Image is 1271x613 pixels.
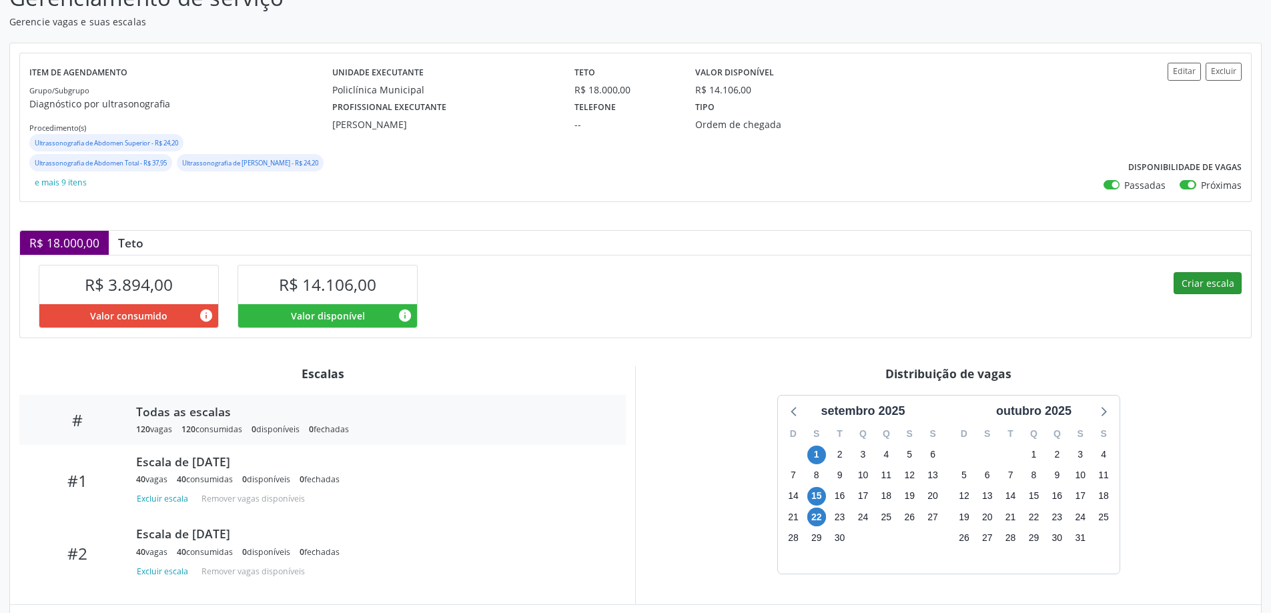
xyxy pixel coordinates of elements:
span: terça-feira, 2 de setembro de 2025 [831,446,849,464]
span: 40 [136,546,145,558]
span: sexta-feira, 3 de outubro de 2025 [1071,446,1090,464]
div: -- [574,117,677,131]
button: Excluir escala [136,562,193,580]
div: vagas [136,424,172,435]
span: domingo, 12 de outubro de 2025 [955,487,973,506]
span: sexta-feira, 24 de outubro de 2025 [1071,508,1090,526]
span: 0 [300,546,304,558]
span: sexta-feira, 31 de outubro de 2025 [1071,528,1090,547]
span: terça-feira, 28 de outubro de 2025 [1001,528,1020,547]
div: #1 [29,471,127,490]
span: segunda-feira, 8 de setembro de 2025 [807,466,826,485]
div: Escala de [DATE] [136,454,607,469]
div: S [921,424,945,444]
span: quarta-feira, 15 de outubro de 2025 [1024,487,1043,506]
div: outubro 2025 [991,402,1077,420]
span: sexta-feira, 10 de outubro de 2025 [1071,466,1090,485]
span: quinta-feira, 11 de setembro de 2025 [877,466,895,485]
button: Criar escala [1174,272,1242,295]
label: Unidade executante [332,63,424,83]
span: segunda-feira, 27 de outubro de 2025 [978,528,997,547]
label: Valor disponível [695,63,774,83]
button: e mais 9 itens [29,173,92,191]
span: quinta-feira, 16 de outubro de 2025 [1047,487,1066,506]
span: terça-feira, 30 de setembro de 2025 [831,528,849,547]
span: Valor disponível [291,309,365,323]
div: D [782,424,805,444]
span: quinta-feira, 18 de setembro de 2025 [877,487,895,506]
span: terça-feira, 14 de outubro de 2025 [1001,487,1020,506]
div: Distribuição de vagas [645,366,1252,381]
span: sábado, 11 de outubro de 2025 [1094,466,1113,485]
span: sexta-feira, 5 de setembro de 2025 [900,446,919,464]
span: domingo, 19 de outubro de 2025 [955,508,973,526]
span: quinta-feira, 9 de outubro de 2025 [1047,466,1066,485]
span: R$ 3.894,00 [85,273,173,295]
div: S [1069,424,1092,444]
small: Grupo/Subgrupo [29,85,89,95]
small: Ultrassonografia de Abdomen Superior - R$ 24,20 [35,139,178,147]
span: sexta-feira, 12 de setembro de 2025 [900,466,919,485]
span: 120 [181,424,195,435]
div: D [953,424,976,444]
span: sexta-feira, 19 de setembro de 2025 [900,487,919,506]
label: Tipo [695,97,715,117]
span: segunda-feira, 29 de setembro de 2025 [807,528,826,547]
span: R$ 14.106,00 [279,273,376,295]
span: quarta-feira, 8 de outubro de 2025 [1024,466,1043,485]
span: sábado, 20 de setembro de 2025 [923,487,942,506]
span: segunda-feira, 15 de setembro de 2025 [807,487,826,506]
div: S [898,424,921,444]
span: quinta-feira, 25 de setembro de 2025 [877,508,895,526]
div: consumidas [177,474,233,485]
span: domingo, 21 de setembro de 2025 [784,508,803,526]
div: Ordem de chegada [695,117,858,131]
label: Teto [574,63,595,83]
p: Diagnóstico por ultrasonografia [29,97,332,111]
div: Q [875,424,898,444]
span: sábado, 18 de outubro de 2025 [1094,487,1113,506]
small: Ultrassonografia de Abdomen Total - R$ 37,95 [35,159,167,167]
span: 40 [136,474,145,485]
span: segunda-feira, 20 de outubro de 2025 [978,508,997,526]
span: domingo, 5 de outubro de 2025 [955,466,973,485]
div: S [805,424,828,444]
span: quarta-feira, 10 de setembro de 2025 [853,466,872,485]
div: Q [851,424,875,444]
div: consumidas [181,424,242,435]
label: Telefone [574,97,616,117]
div: # [29,410,127,430]
span: terça-feira, 21 de outubro de 2025 [1001,508,1020,526]
span: segunda-feira, 13 de outubro de 2025 [978,487,997,506]
div: T [828,424,851,444]
div: Q [1045,424,1069,444]
span: domingo, 14 de setembro de 2025 [784,487,803,506]
span: Valor consumido [90,309,167,323]
span: terça-feira, 7 de outubro de 2025 [1001,466,1020,485]
span: quarta-feira, 24 de setembro de 2025 [853,508,872,526]
div: T [999,424,1022,444]
span: 120 [136,424,150,435]
div: vagas [136,474,167,485]
span: domingo, 28 de setembro de 2025 [784,528,803,547]
span: 0 [242,474,247,485]
span: terça-feira, 16 de setembro de 2025 [831,487,849,506]
div: Teto [109,235,153,250]
label: Disponibilidade de vagas [1128,157,1242,178]
span: sábado, 13 de setembro de 2025 [923,466,942,485]
span: quarta-feira, 29 de outubro de 2025 [1024,528,1043,547]
i: Valor disponível para agendamentos feitos para este serviço [398,308,412,323]
span: quinta-feira, 4 de setembro de 2025 [877,446,895,464]
div: S [1092,424,1116,444]
span: quarta-feira, 3 de setembro de 2025 [853,446,872,464]
span: segunda-feira, 22 de setembro de 2025 [807,508,826,526]
span: quinta-feira, 2 de outubro de 2025 [1047,446,1066,464]
span: 40 [177,474,186,485]
span: 0 [242,546,247,558]
div: setembro 2025 [815,402,910,420]
span: segunda-feira, 1 de setembro de 2025 [807,446,826,464]
span: sexta-feira, 17 de outubro de 2025 [1071,487,1090,506]
div: Escalas [19,366,626,381]
p: Gerencie vagas e suas escalas [9,15,886,29]
span: sábado, 27 de setembro de 2025 [923,508,942,526]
